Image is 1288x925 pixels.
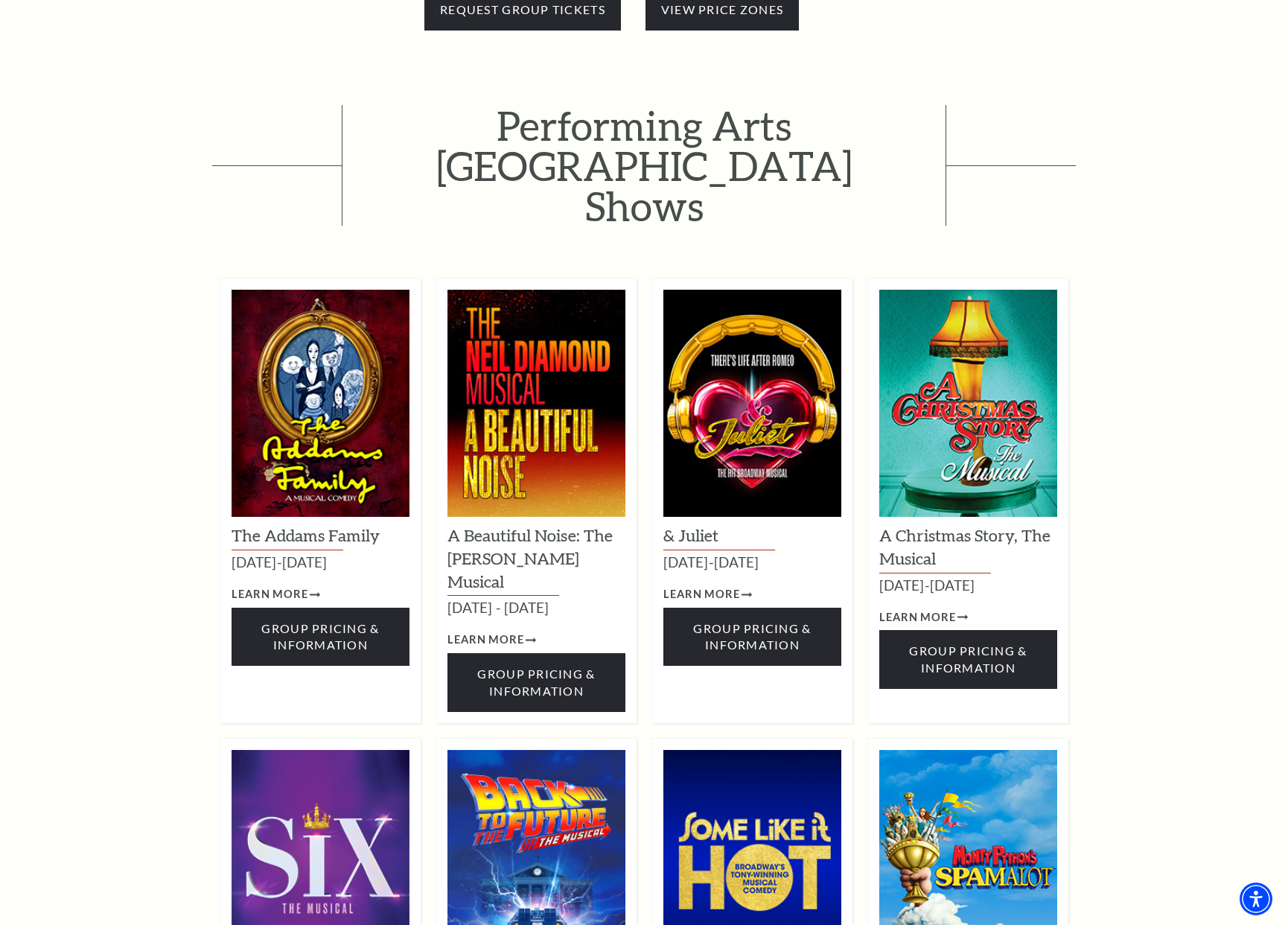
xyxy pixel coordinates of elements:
p: [DATE]-[DATE] [232,550,409,574]
div: Accessibility Menu [1240,883,1272,915]
span: Learn More [663,585,740,604]
a: Group Pricing & Information - open in a new tab [663,608,841,667]
a: December 5-7, 2025 Learn More Group Pricing & Information - open in a new tab [879,608,968,627]
img: The Addams Family [232,290,409,517]
span: Group Pricing & Information [909,643,1027,674]
span: Learn More [447,631,524,649]
p: A Christmas Story, The Musical [879,524,1057,573]
a: October 28 - November 2, 2025 Learn More Group Pricing & Information - open in a new tab [447,631,536,649]
p: The Addams Family [232,524,409,550]
a: October 24-26, 2025 Learn More Group Pricing & Information - open in a new tab [232,585,320,604]
a: Group Pricing & Information - open in a new tab [447,653,625,712]
p: [DATE] - [DATE] [447,596,625,620]
a: view price zones - open in a new tab [661,2,783,16]
a: Group Pricing & Information - open in a new tab [879,630,1057,689]
span: Learn More [879,608,956,627]
a: Group Pricing & Information - open in a new tab [232,608,409,667]
span: Group Pricing & Information [477,667,595,697]
span: Group Pricing & Information [693,621,811,652]
span: Group Pricing & Information [261,621,379,652]
span: Performing Arts [GEOGRAPHIC_DATA] Shows [342,105,946,226]
a: November 12-16, 2025 Learn More Group Pricing & Information - open in a new tab [663,585,752,604]
p: A Beautiful Noise: The [PERSON_NAME] Musical [447,524,625,596]
img: A Beautiful Noise: The Neil Diamond Musical [447,290,625,517]
img: A Christmas Story, The Musical [879,290,1057,517]
p: & Juliet [663,524,841,550]
img: & Juliet [663,290,841,517]
span: Learn More [232,585,308,604]
p: [DATE]-[DATE] [663,550,841,574]
p: [DATE]-[DATE] [879,573,1057,597]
